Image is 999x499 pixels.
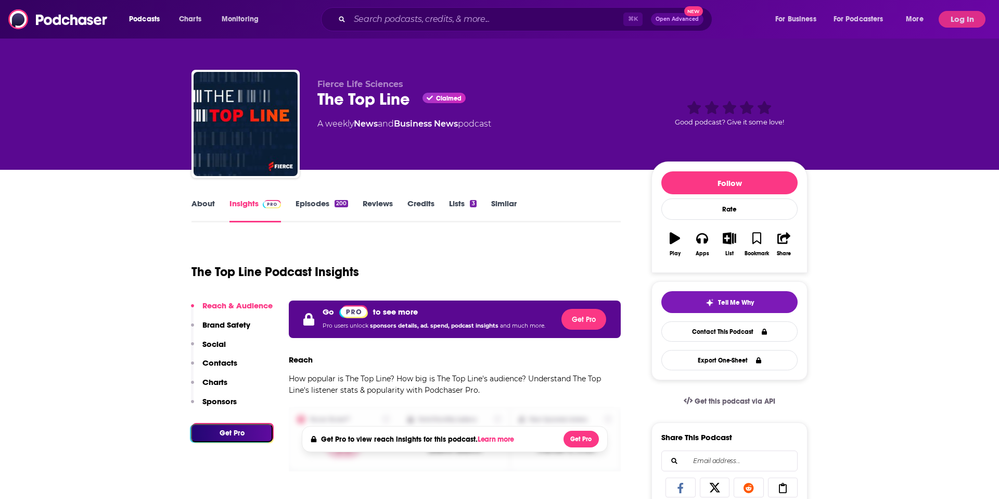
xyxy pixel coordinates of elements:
[317,118,491,130] div: A weekly podcast
[378,119,394,129] span: and
[670,451,789,471] input: Email address...
[191,377,227,396] button: Charts
[718,298,754,307] span: Tell Me Why
[768,11,829,28] button: open menu
[191,198,215,222] a: About
[656,17,699,22] span: Open Advanced
[670,251,681,257] div: Play
[777,251,791,257] div: Share
[229,198,281,222] a: InsightsPodchaser Pro
[214,11,272,28] button: open menu
[684,6,703,16] span: New
[8,9,108,29] img: Podchaser - Follow, Share and Rate Podcasts
[202,396,237,406] p: Sponsors
[339,305,368,318] a: Pro website
[323,307,334,317] p: Go
[675,118,784,126] span: Good podcast? Give it some love!
[661,350,798,370] button: Export One-Sheet
[661,198,798,220] div: Rate
[478,435,517,444] button: Learn more
[651,79,808,144] div: Good podcast? Give it some love!
[745,251,769,257] div: Bookmark
[191,358,237,377] button: Contacts
[122,11,173,28] button: open menu
[191,301,273,320] button: Reach & Audience
[296,198,348,222] a: Episodes200
[263,200,281,208] img: Podchaser Pro
[172,11,208,28] a: Charts
[191,339,226,358] button: Social
[202,358,237,368] p: Contacts
[363,198,393,222] a: Reviews
[661,171,798,194] button: Follow
[370,322,500,329] span: sponsors details, ad. spend, podcast insights
[661,451,798,471] div: Search followers
[470,200,476,207] div: 3
[623,13,643,26] span: ⌘ K
[491,198,517,222] a: Similar
[563,431,599,447] button: Get Pro
[222,12,259,27] span: Monitoring
[191,264,359,280] h1: The Top Line Podcast Insights
[665,478,696,497] a: Share on Facebook
[335,200,348,207] div: 200
[321,435,517,444] h4: Get Pro to view reach insights for this podcast.
[706,298,714,307] img: tell me why sparkle
[725,251,734,257] div: List
[129,12,160,27] span: Podcasts
[354,119,378,129] a: News
[834,12,883,27] span: For Podcasters
[734,478,764,497] a: Share on Reddit
[407,198,434,222] a: Credits
[317,79,403,89] span: Fierce Life Sciences
[191,396,237,416] button: Sponsors
[661,226,688,263] button: Play
[906,12,924,27] span: More
[939,11,985,28] button: Log In
[179,12,201,27] span: Charts
[339,305,368,318] img: Podchaser Pro
[191,424,273,442] button: Get Pro
[661,321,798,342] a: Contact This Podcast
[771,226,798,263] button: Share
[827,11,899,28] button: open menu
[350,11,623,28] input: Search podcasts, credits, & more...
[716,226,743,263] button: List
[394,119,458,129] a: Business News
[436,96,462,101] span: Claimed
[696,251,709,257] div: Apps
[331,7,722,31] div: Search podcasts, credits, & more...
[675,389,784,414] a: Get this podcast via API
[661,432,732,442] h3: Share This Podcast
[202,301,273,310] p: Reach & Audience
[899,11,937,28] button: open menu
[661,291,798,313] button: tell me why sparkleTell Me Why
[768,478,798,497] a: Copy Link
[449,198,476,222] a: Lists3
[289,355,313,365] h3: Reach
[202,377,227,387] p: Charts
[289,373,621,396] p: How popular is The Top Line? How big is The Top Line's audience? Understand The Top Line's listen...
[194,72,298,176] img: The Top Line
[651,13,703,26] button: Open AdvancedNew
[561,309,606,330] button: Get Pro
[202,320,250,330] p: Brand Safety
[743,226,770,263] button: Bookmark
[373,307,418,317] p: to see more
[700,478,730,497] a: Share on X/Twitter
[202,339,226,349] p: Social
[191,320,250,339] button: Brand Safety
[688,226,715,263] button: Apps
[323,318,545,334] p: Pro users unlock and much more.
[695,397,775,406] span: Get this podcast via API
[775,12,816,27] span: For Business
